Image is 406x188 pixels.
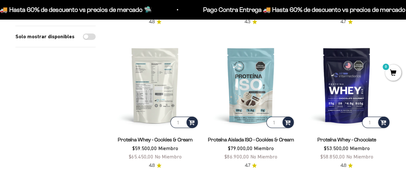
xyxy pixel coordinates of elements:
[346,154,373,159] span: No Miembro
[118,137,193,142] a: Proteína Whey - Cookies & Cream
[324,145,348,151] span: $53.500,00
[245,162,257,169] a: 4.74.7 de 5.0 estrellas
[228,145,253,151] span: $79.000,00
[224,154,249,159] span: $86.900,00
[149,18,155,25] span: 4.8
[208,137,294,142] a: Proteína Aislada ISO - Cookies & Cream
[155,154,182,159] span: No Miembro
[350,145,369,151] span: Miembro
[15,32,74,41] label: Solo mostrar disponibles
[149,162,155,169] span: 4.8
[341,18,353,25] a: 4.74.7 de 5.0 estrellas
[385,70,401,77] a: 0
[320,154,345,159] span: $58.850,00
[149,162,161,169] a: 4.84.8 de 5.0 estrellas
[245,18,257,25] a: 4.34.3 de 5.0 estrellas
[132,145,157,151] span: $59.500,00
[382,63,390,71] mark: 0
[245,162,250,169] span: 4.7
[317,137,376,142] a: Proteína Whey - Chocolate
[158,145,178,151] span: Miembro
[340,162,353,169] a: 4.84.8 de 5.0 estrellas
[250,154,277,159] span: No Miembro
[111,41,199,129] img: Proteína Whey - Cookies & Cream
[341,18,346,25] span: 4.7
[254,145,274,151] span: Miembro
[129,154,153,159] span: $65.450,00
[149,18,161,25] a: 4.84.8 de 5.0 estrellas
[245,18,250,25] span: 4.3
[340,162,346,169] span: 4.8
